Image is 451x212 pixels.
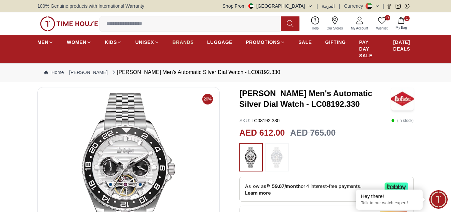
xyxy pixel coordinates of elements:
span: Wishlist [374,26,390,31]
span: | [339,3,340,9]
img: ... [269,147,285,168]
span: BRANDS [173,39,194,46]
span: My Bag [393,25,410,30]
a: 0Wishlist [372,15,392,32]
span: LUGGAGE [207,39,233,46]
span: Our Stores [324,26,346,31]
span: 100% Genuine products with International Warranty [37,3,144,9]
span: 0 [385,15,390,20]
span: Help [309,26,321,31]
h3: [PERSON_NAME] Men's Automatic Silver Dial Watch - LC08192.330 [239,88,391,110]
span: [DATE] DEALS [393,39,414,52]
a: SALE [298,36,312,48]
button: Shop From[GEOGRAPHIC_DATA] [223,3,313,9]
a: Help [308,15,323,32]
a: PAY DAY SALE [359,36,380,62]
img: ... [243,147,259,168]
div: Chat Widget [429,190,448,209]
div: Hey there! [361,193,418,200]
span: UNISEX [135,39,154,46]
span: MEN [37,39,48,46]
a: GIFTING [325,36,346,48]
img: ... [40,16,98,31]
a: Facebook [387,4,392,9]
span: My Account [348,26,371,31]
a: Instagram [396,4,401,9]
span: GIFTING [325,39,346,46]
a: UNISEX [135,36,159,48]
button: 1My Bag [392,16,411,31]
a: [DATE] DEALS [393,36,414,55]
a: Home [44,69,64,76]
span: | [317,3,318,9]
img: Lee Cooper Men's Automatic Silver Dial Watch - LC08192.330 [391,87,414,111]
a: Whatsapp [405,4,410,9]
a: Our Stores [323,15,347,32]
h3: AED 765.00 [290,127,335,139]
a: LUGGAGE [207,36,233,48]
span: | [383,3,384,9]
span: PAY DAY SALE [359,39,380,59]
span: SKU : [239,118,250,123]
div: [PERSON_NAME] Men's Automatic Silver Dial Watch - LC08192.330 [110,68,280,76]
p: ( In stock ) [391,117,414,124]
span: 1 [404,16,410,21]
p: LC08192.330 [239,117,280,124]
span: WOMEN [67,39,86,46]
span: SALE [298,39,312,46]
p: Talk to our watch expert! [361,200,418,206]
div: Currency [344,3,366,9]
button: العربية [322,3,335,9]
a: KIDS [105,36,122,48]
span: PROMOTIONS [246,39,280,46]
span: 20% [202,94,213,104]
a: WOMEN [67,36,91,48]
a: PROMOTIONS [246,36,285,48]
nav: Breadcrumb [37,63,414,82]
a: [PERSON_NAME] [69,69,107,76]
span: KIDS [105,39,117,46]
a: MEN [37,36,53,48]
img: United Arab Emirates [248,3,254,9]
h2: AED 612.00 [239,127,285,139]
a: BRANDS [173,36,194,48]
